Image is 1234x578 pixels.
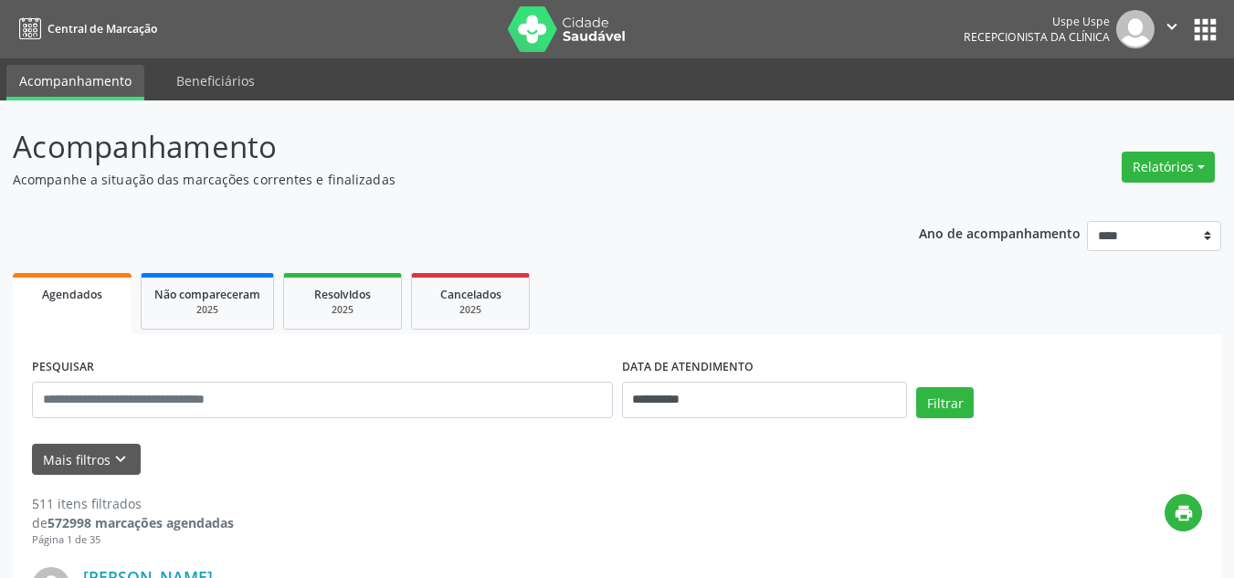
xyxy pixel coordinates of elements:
[111,449,131,469] i: keyboard_arrow_down
[154,303,260,317] div: 2025
[964,14,1110,29] div: Uspe Uspe
[47,21,157,37] span: Central de Marcação
[1122,152,1215,183] button: Relatórios
[32,513,234,532] div: de
[32,444,141,476] button: Mais filtroskeyboard_arrow_down
[622,353,754,382] label: DATA DE ATENDIMENTO
[425,303,516,317] div: 2025
[32,353,94,382] label: PESQUISAR
[13,14,157,44] a: Central de Marcação
[1162,16,1182,37] i: 
[47,514,234,531] strong: 572998 marcações agendadas
[1155,10,1189,48] button: 
[13,170,859,189] p: Acompanhe a situação das marcações correntes e finalizadas
[42,287,102,302] span: Agendados
[964,29,1110,45] span: Recepcionista da clínica
[1116,10,1155,48] img: img
[6,65,144,100] a: Acompanhamento
[32,532,234,548] div: Página 1 de 35
[440,287,501,302] span: Cancelados
[297,303,388,317] div: 2025
[154,287,260,302] span: Não compareceram
[32,494,234,513] div: 511 itens filtrados
[314,287,371,302] span: Resolvidos
[916,387,974,418] button: Filtrar
[1174,503,1194,523] i: print
[1189,14,1221,46] button: apps
[163,65,268,97] a: Beneficiários
[919,221,1081,244] p: Ano de acompanhamento
[1165,494,1202,531] button: print
[13,124,859,170] p: Acompanhamento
